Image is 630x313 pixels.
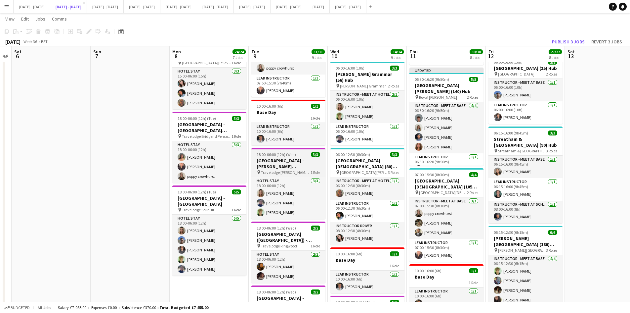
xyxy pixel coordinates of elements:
[546,148,557,153] span: 3 Roles
[312,55,324,60] div: 9 Jobs
[336,300,375,305] span: 18:00-06:00 (12h) (Thu)
[330,200,404,222] app-card-role: Lead Instructor1/106:00-12:30 (6h30m)[PERSON_NAME]
[251,251,325,283] app-card-role: Hotel Stay2/218:00-06:00 (12h)[PERSON_NAME][PERSON_NAME]
[567,52,575,60] span: 13
[3,15,17,23] a: View
[11,305,30,310] span: Budgeted
[390,251,399,256] span: 1/1
[178,116,216,121] span: 18:00-06:00 (12h) (Tue)
[330,91,404,123] app-card-role: Instructor - Meet at Hotel2/206:00-16:00 (10h)[PERSON_NAME][PERSON_NAME]
[50,0,87,13] button: [DATE] - [DATE]
[498,248,546,253] span: [PERSON_NAME][GEOGRAPHIC_DATA]
[251,49,259,55] span: Tue
[5,38,21,45] div: [DATE]
[93,49,101,55] span: Sun
[409,168,483,262] app-job-card: 07:00-15:30 (8h30m)4/4[GEOGRAPHIC_DATA][DEMOGRAPHIC_DATA] (105) Mission Possible [GEOGRAPHIC_DATA...
[467,95,478,100] span: 2 Roles
[172,122,246,133] h3: [GEOGRAPHIC_DATA] - [GEOGRAPHIC_DATA][DEMOGRAPHIC_DATA]
[330,271,404,293] app-card-role: Lead Instructor1/110:00-16:00 (6h)[PERSON_NAME]
[390,263,399,268] span: 1 Role
[21,16,29,22] span: Edit
[548,130,557,135] span: 3/3
[488,235,563,247] h3: [PERSON_NAME][GEOGRAPHIC_DATA] (180) Hub (Half Day AM)
[336,66,364,71] span: 06:00-16:00 (10h)
[231,134,241,139] span: 1 Role
[233,55,245,60] div: 7 Jobs
[232,189,241,194] span: 5/5
[546,72,557,77] span: 2 Roles
[35,16,45,22] span: Jobs
[330,257,404,263] h3: Base Day
[549,37,587,46] button: Publish 3 jobs
[231,60,241,65] span: 1 Role
[311,289,320,294] span: 2/2
[182,60,231,65] span: [GEOGRAPHIC_DATA][PERSON_NAME]
[469,268,478,273] span: 1/1
[178,189,216,194] span: 18:00-06:00 (12h) (Tue)
[257,104,283,109] span: 10:00-16:00 (6h)
[487,52,494,60] span: 12
[311,152,320,157] span: 3/3
[409,68,483,73] div: Updated
[548,230,557,235] span: 6/6
[549,49,562,54] span: 27/27
[251,295,325,307] h3: [GEOGRAPHIC_DATA] - [GEOGRAPHIC_DATA]
[41,39,48,44] div: BST
[251,177,325,219] app-card-role: Hotel Stay3/318:00-06:00 (12h)[PERSON_NAME][PERSON_NAME][PERSON_NAME]
[5,16,15,22] span: View
[257,226,296,231] span: 18:00-06:00 (12h) (Wed)
[549,55,562,60] div: 8 Jobs
[271,0,307,13] button: [DATE] - [DATE]
[494,230,528,235] span: 06:15-12:30 (6h15m)
[409,153,483,176] app-card-role: Lead Instructor1/106:30-16:20 (9h50m)
[469,77,478,82] span: 5/5
[415,268,441,273] span: 10:00-16:00 (6h)
[330,62,404,145] div: 06:00-16:00 (10h)3/3[PERSON_NAME] Grammar (56) Hub [PERSON_NAME] Grammar2 RolesInstructor - Meet ...
[488,101,563,124] app-card-role: Lead Instructor1/106:00-16:00 (10h)[PERSON_NAME]
[172,185,246,276] app-job-card: 18:00-06:00 (12h) (Tue)5/5[GEOGRAPHIC_DATA] - [GEOGRAPHIC_DATA] Travelodge Solihull1 RoleHotel St...
[261,243,297,248] span: Travelodge Ringwood
[251,148,325,219] div: 18:00-06:00 (12h) (Wed)3/3[GEOGRAPHIC_DATA] - [PERSON_NAME][GEOGRAPHIC_DATA] Travelodge [PERSON_N...
[488,127,563,223] app-job-card: 06:15-16:00 (9h45m)3/3Streatham & [GEOGRAPHIC_DATA] (90) Hub Streatham & [GEOGRAPHIC_DATA]3 Roles...
[307,0,330,13] button: [DATE]
[330,158,404,170] h3: [GEOGRAPHIC_DATA][DEMOGRAPHIC_DATA] (80) Hub (Half Day AM)
[250,52,259,60] span: 9
[257,152,296,157] span: 18:00-06:00 (12h) (Wed)
[488,255,563,306] app-card-role: Instructor - Meet at Base4/406:15-12:30 (6h15m)[PERSON_NAME][PERSON_NAME][PERSON_NAME][PERSON_NAME]
[232,116,241,121] span: 3/3
[232,49,246,54] span: 24/24
[172,195,246,207] h3: [GEOGRAPHIC_DATA] - [GEOGRAPHIC_DATA]
[330,247,404,293] app-job-card: 10:00-16:00 (6h)1/1Base Day1 RoleLead Instructor1/110:00-16:00 (6h)[PERSON_NAME]
[409,68,483,166] app-job-card: Updated06:30-16:20 (9h50m)5/5[GEOGRAPHIC_DATA][PERSON_NAME] (140) Hub Royal [PERSON_NAME]2 RolesI...
[33,15,48,23] a: Jobs
[391,49,404,54] span: 34/34
[14,0,50,13] button: [DATE] - [DATE]
[546,248,557,253] span: 3 Roles
[251,231,325,243] h3: [GEOGRAPHIC_DATA] ([GEOGRAPHIC_DATA]) - [GEOGRAPHIC_DATA]
[589,37,625,46] button: Revert 3 jobs
[159,305,208,310] span: Total Budgeted £7 455.00
[251,222,325,283] app-job-card: 18:00-06:00 (12h) (Wed)2/2[GEOGRAPHIC_DATA] ([GEOGRAPHIC_DATA]) - [GEOGRAPHIC_DATA] Travelodge Ri...
[409,287,483,310] app-card-role: Lead Instructor1/110:00-16:00 (6h)[PERSON_NAME]
[340,170,388,175] span: [GEOGRAPHIC_DATA][PERSON_NAME]
[172,33,246,109] app-job-card: Updated15:00-06:00 (15h) (Tue)3/3[GEOGRAPHIC_DATA] - [GEOGRAPHIC_DATA] [GEOGRAPHIC_DATA] [GEOGRAP...
[391,55,403,60] div: 9 Jobs
[172,112,246,183] div: 18:00-06:00 (12h) (Tue)3/3[GEOGRAPHIC_DATA] - [GEOGRAPHIC_DATA][DEMOGRAPHIC_DATA] Travelodge Brid...
[409,49,418,55] span: Thu
[408,52,418,60] span: 11
[172,68,246,109] app-card-role: Hotel Stay3/315:00-06:00 (15h)[PERSON_NAME][PERSON_NAME][PERSON_NAME]
[13,52,21,60] span: 6
[171,52,181,60] span: 8
[388,83,399,88] span: 2 Roles
[22,39,38,44] span: Week 36
[419,190,467,195] span: [GEOGRAPHIC_DATA][DEMOGRAPHIC_DATA]
[329,52,339,60] span: 10
[172,141,246,183] app-card-role: Hotel Stay3/318:00-06:00 (12h)[PERSON_NAME][PERSON_NAME]poppy crowhurst
[251,100,325,145] app-job-card: 10:00-16:00 (6h)1/1Base Day1 RoleLead Instructor1/110:00-16:00 (6h)[PERSON_NAME]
